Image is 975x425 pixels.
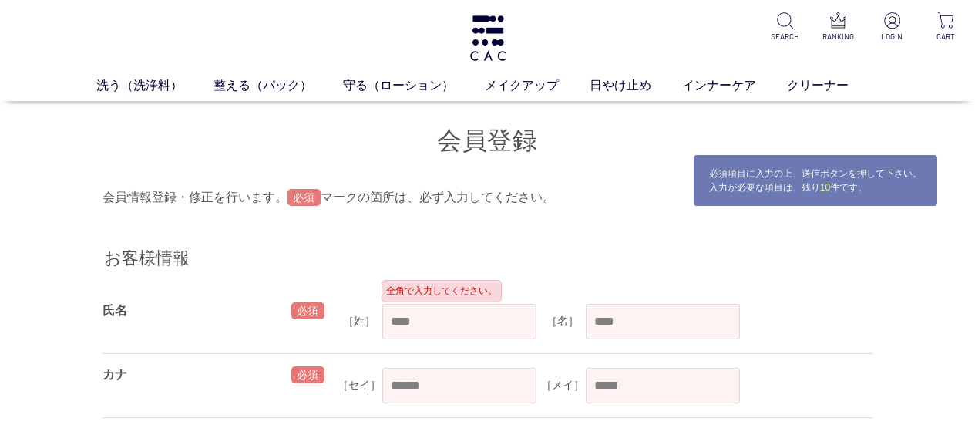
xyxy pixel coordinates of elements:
label: ［名］ [540,314,586,329]
a: 整える（パック） [213,76,343,95]
label: ［姓］ [336,314,382,329]
p: RANKING [821,31,856,42]
p: 会員情報登録・修正を行います。 マークの箇所は、必ず入力してください。 [103,188,873,207]
a: インナーケア [682,76,787,95]
label: ［セイ］ [336,378,382,393]
div: 必須項目に入力の上、送信ボタンを押して下さい。 入力が必要な項目は、残り 件です。 [693,154,938,207]
p: LOGIN [875,31,909,42]
label: 氏名 [103,304,127,317]
h1: 会員登録 [103,124,873,157]
a: RANKING [821,12,856,42]
a: 守る（ローション） [343,76,485,95]
div: 全角で入力してください。 [382,280,502,302]
span: 10 [820,182,830,193]
p: お客様情報 [103,245,873,275]
a: SEARCH [768,12,802,42]
a: 洗う（洗浄料） [96,76,213,95]
p: SEARCH [768,31,802,42]
a: クリーナー [787,76,879,95]
a: メイクアップ [485,76,590,95]
p: CART [928,31,963,42]
img: logo [468,15,508,61]
a: CART [928,12,963,42]
label: ［メイ］ [540,378,586,393]
label: カナ [103,368,127,381]
a: LOGIN [875,12,909,42]
a: 日やけ止め [590,76,682,95]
